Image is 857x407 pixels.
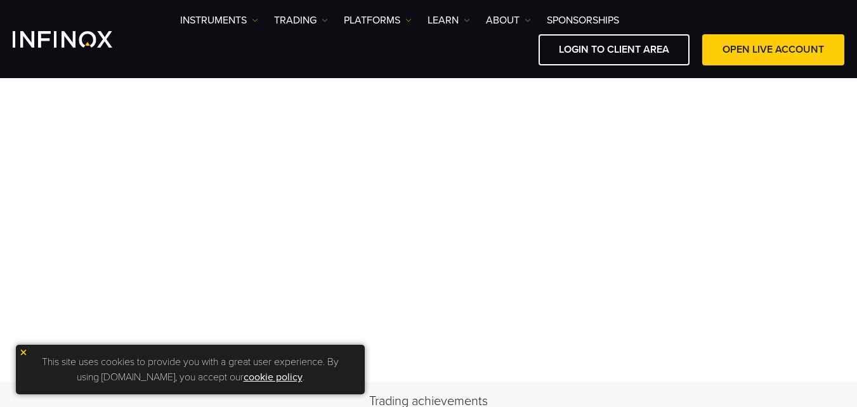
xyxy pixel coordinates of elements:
[19,348,28,357] img: yellow close icon
[428,13,470,28] a: Learn
[274,13,328,28] a: TRADING
[244,371,303,384] a: cookie policy
[13,31,142,48] a: INFINOX Logo
[344,13,412,28] a: PLATFORMS
[486,13,531,28] a: ABOUT
[547,13,619,28] a: SPONSORSHIPS
[180,13,258,28] a: Instruments
[702,34,844,65] a: OPEN LIVE ACCOUNT
[539,34,690,65] a: LOGIN TO CLIENT AREA
[22,351,358,388] p: This site uses cookies to provide you with a great user experience. By using [DOMAIN_NAME], you a...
